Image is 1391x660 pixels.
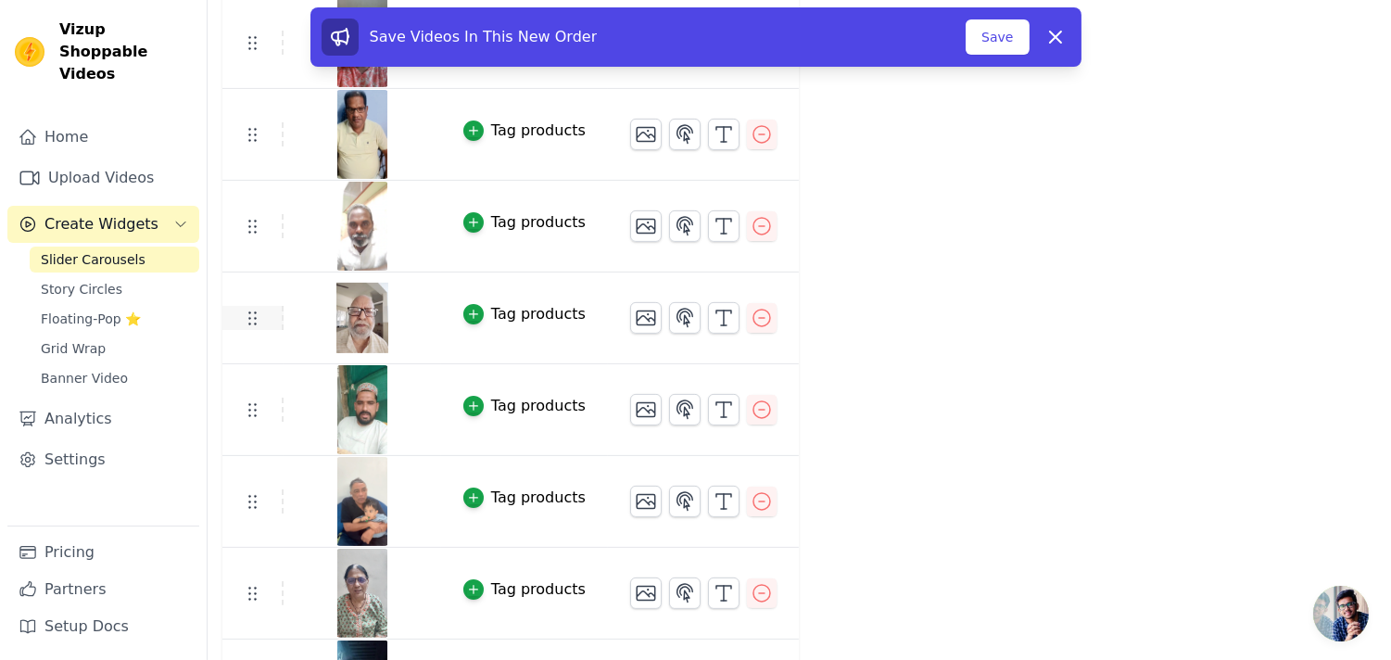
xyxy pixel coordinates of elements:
a: Story Circles [30,276,199,302]
img: tn-338a2ebbac554eb8bec1a2bfb64758fb.png [336,457,388,546]
button: Change Thumbnail [630,394,662,425]
a: Setup Docs [7,608,199,645]
button: Change Thumbnail [630,210,662,242]
img: tn-45c4c0db891045a19ef7ec73162bf115.png [336,182,388,271]
div: Tag products [491,578,586,601]
span: Banner Video [41,369,128,387]
div: Tag products [491,211,586,234]
a: Home [7,119,199,156]
a: Grid Wrap [30,336,199,362]
button: Tag products [463,578,586,601]
a: Slider Carousels [30,247,199,273]
span: Create Widgets [44,213,158,235]
span: Save Videos In This New Order [370,28,598,45]
div: Tag products [491,120,586,142]
span: Slider Carousels [41,250,145,269]
a: Settings [7,441,199,478]
button: Tag products [463,487,586,509]
div: Tag products [491,487,586,509]
a: Pricing [7,534,199,571]
button: Tag products [463,303,586,325]
button: Save [966,19,1029,55]
span: Floating-Pop ⭐ [41,310,141,328]
button: Tag products [463,211,586,234]
span: Grid Wrap [41,339,106,358]
button: Change Thumbnail [630,577,662,609]
button: Change Thumbnail [630,302,662,334]
div: Tag products [491,395,586,417]
a: Banner Video [30,365,199,391]
img: tn-3d6bef4eedc14693ac7da12812adb0ec.png [336,273,388,362]
a: Analytics [7,400,199,438]
button: Change Thumbnail [630,119,662,150]
button: Tag products [463,395,586,417]
button: Create Widgets [7,206,199,243]
img: tn-ba4f3483f157433cbb4e7bcae8b3f289.png [336,365,388,454]
a: Partners [7,571,199,608]
div: Tag products [491,303,586,325]
a: Open chat [1313,586,1369,641]
img: tn-1d1a9e219ff74ebe89e1a7a5507c4b39.png [336,90,388,179]
span: Story Circles [41,280,122,298]
button: Tag products [463,120,586,142]
button: Change Thumbnail [630,486,662,517]
img: tn-6710f279c0aa477a99e02c6f23ca2ade.png [336,549,388,638]
a: Floating-Pop ⭐ [30,306,199,332]
a: Upload Videos [7,159,199,197]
